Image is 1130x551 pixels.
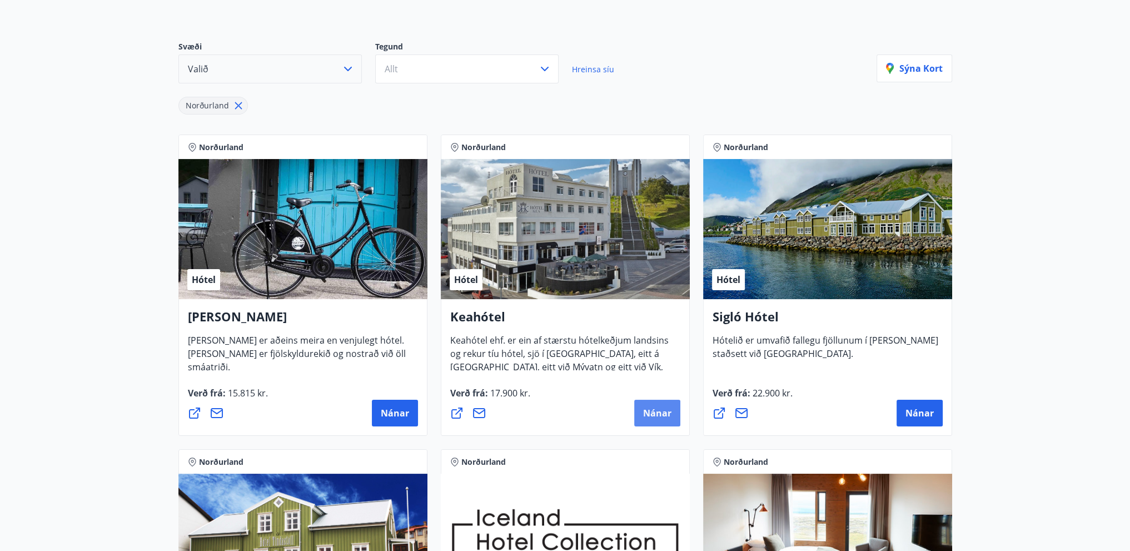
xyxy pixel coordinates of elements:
span: Allt [385,63,398,75]
div: Norðurland [178,97,248,115]
span: 17.900 kr. [488,387,530,399]
span: Norðurland [724,142,768,153]
span: Verð frá : [188,387,268,408]
button: Sýna kort [877,54,952,82]
span: Norðurland [724,456,768,468]
span: Norðurland [461,456,506,468]
h4: Sigló Hótel [713,308,943,334]
span: Hótel [454,274,478,286]
span: Norðurland [199,142,243,153]
span: Verð frá : [450,387,530,408]
button: Allt [375,54,559,83]
span: Hótelið er umvafið fallegu fjöllunum í [PERSON_NAME] staðsett við [GEOGRAPHIC_DATA]. [713,334,938,369]
span: Norðurland [461,142,506,153]
span: Norðurland [199,456,243,468]
span: Valið [188,63,208,75]
span: Norðurland [186,100,229,111]
span: Verð frá : [713,387,793,408]
h4: [PERSON_NAME] [188,308,418,334]
button: Nánar [372,400,418,426]
button: Valið [178,54,362,83]
span: 15.815 kr. [226,387,268,399]
span: Nánar [643,407,671,419]
p: Tegund [375,41,572,54]
button: Nánar [634,400,680,426]
span: Nánar [905,407,934,419]
span: Keahótel ehf. er ein af stærstu hótelkeðjum landsins og rekur tíu hótel, sjö í [GEOGRAPHIC_DATA],... [450,334,669,409]
h4: Keahótel [450,308,680,334]
span: Hreinsa síu [572,64,614,75]
span: Hótel [192,274,216,286]
span: Nánar [381,407,409,419]
span: Hótel [716,274,740,286]
span: 22.900 kr. [750,387,793,399]
span: [PERSON_NAME] er aðeins meira en venjulegt hótel. [PERSON_NAME] er fjölskyldurekið og nostrað við... [188,334,406,382]
button: Nánar [897,400,943,426]
p: Svæði [178,41,375,54]
p: Sýna kort [886,62,943,75]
